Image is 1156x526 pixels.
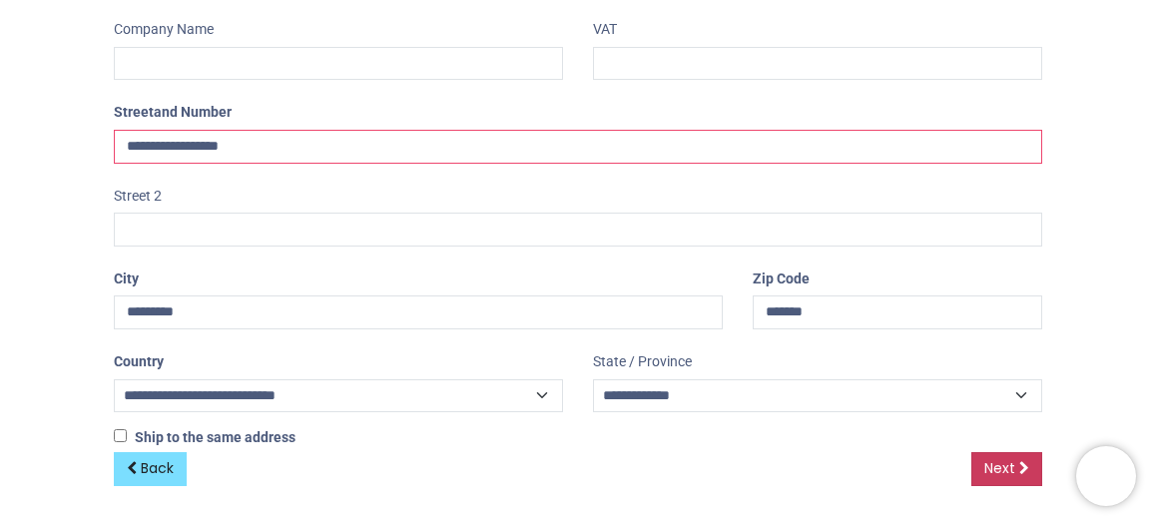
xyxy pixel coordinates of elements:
label: State / Province [593,345,692,379]
iframe: Brevo live chat [1076,446,1136,506]
label: Company Name [114,13,214,47]
span: Back [141,458,174,478]
label: Ship to the same address [114,428,295,448]
input: Ship to the same address [114,429,127,442]
label: VAT [593,13,617,47]
label: Country [114,345,164,379]
label: Zip Code [753,263,810,296]
label: Street [114,96,232,130]
span: Next [984,458,1015,478]
span: and Number [154,104,232,120]
a: Back [114,452,187,486]
label: City [114,263,139,296]
a: Next [971,452,1042,486]
label: Street 2 [114,180,162,214]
